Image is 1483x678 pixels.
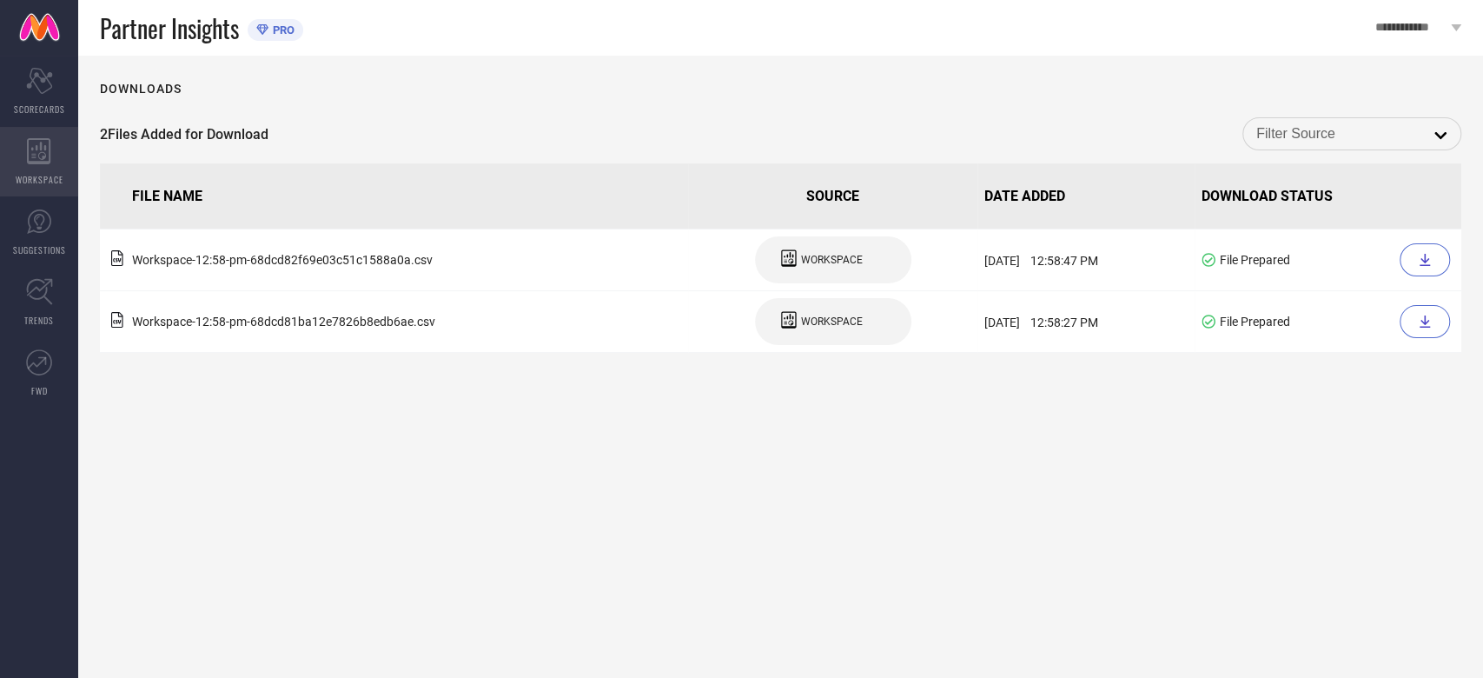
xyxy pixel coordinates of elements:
span: File Prepared [1220,253,1290,267]
span: Workspace - 12:58-pm - 68dcd82f69e03c51c1588a0a .csv [132,253,433,267]
span: [DATE] 12:58:27 PM [984,316,1098,329]
th: DATE ADDED [977,163,1195,229]
a: Download [1400,243,1454,276]
span: SCORECARDS [14,103,65,116]
span: WORKSPACE [801,254,863,266]
span: WORKSPACE [801,316,863,328]
span: File Prepared [1220,315,1290,329]
span: WORKSPACE [16,173,63,186]
span: PRO [268,23,295,37]
th: DOWNLOAD STATUS [1195,163,1461,229]
span: 2 Files Added for Download [100,126,268,143]
span: TRENDS [24,314,54,327]
th: FILE NAME [100,163,688,229]
span: Partner Insights [100,10,239,46]
span: FWD [31,384,48,397]
span: [DATE] 12:58:47 PM [984,254,1098,268]
a: Download [1400,305,1454,338]
span: SUGGESTIONS [13,243,66,256]
span: Workspace - 12:58-pm - 68dcd81ba12e7826b8edb6ae .csv [132,315,435,329]
h1: Downloads [100,82,182,96]
th: SOURCE [688,163,977,229]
